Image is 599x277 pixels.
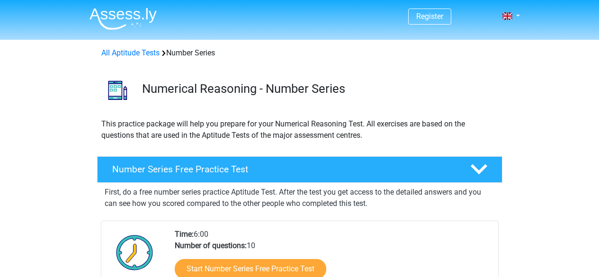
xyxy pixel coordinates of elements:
[175,230,194,239] b: Time:
[98,70,138,110] img: number series
[101,118,498,141] p: This practice package will help you prepare for your Numerical Reasoning Test. All exercises are ...
[112,164,455,175] h4: Number Series Free Practice Test
[416,12,443,21] a: Register
[142,81,495,96] h3: Numerical Reasoning - Number Series
[98,47,502,59] div: Number Series
[89,8,157,30] img: Assessly
[105,187,495,209] p: First, do a free number series practice Aptitude Test. After the test you get access to the detai...
[175,241,247,250] b: Number of questions:
[93,156,506,183] a: Number Series Free Practice Test
[111,229,159,276] img: Clock
[101,48,160,57] a: All Aptitude Tests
